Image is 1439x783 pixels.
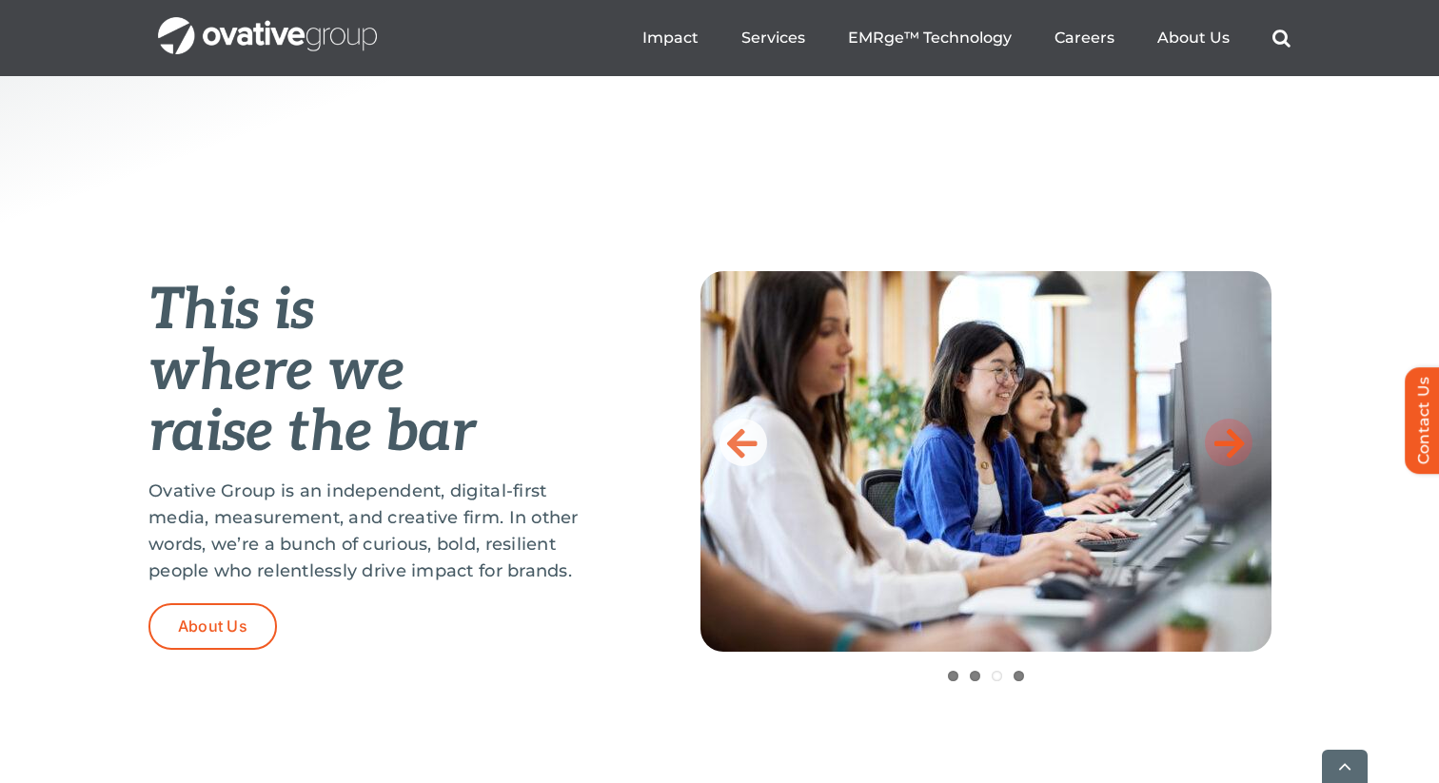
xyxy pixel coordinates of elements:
[148,603,277,650] a: About Us
[848,29,1012,48] a: EMRge™ Technology
[642,8,1291,69] nav: Menu
[741,29,805,48] a: Services
[178,617,247,636] span: About Us
[700,271,1271,652] img: Home-Raise-the-Bar-3-scaled.jpg
[148,478,605,584] p: Ovative Group is an independent, digital-first media, measurement, and creative firm. In other wo...
[970,671,980,681] a: 2
[1272,29,1291,48] a: Search
[148,338,404,406] em: where we
[1055,29,1114,48] a: Careers
[158,15,377,33] a: OG_Full_horizontal_WHT
[148,277,314,345] em: This is
[992,671,1002,681] a: 3
[642,29,699,48] a: Impact
[1157,29,1230,48] a: About Us
[148,399,475,467] em: raise the bar
[948,671,958,681] a: 1
[1014,671,1024,681] a: 4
